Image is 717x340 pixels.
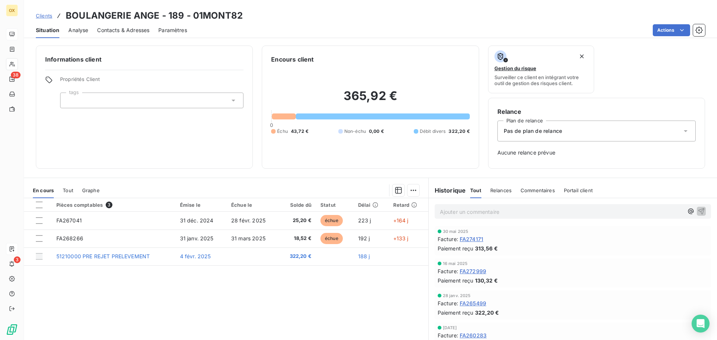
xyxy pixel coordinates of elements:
span: Surveiller ce client en intégrant votre outil de gestion des risques client. [494,74,588,86]
span: échue [320,215,343,226]
span: Aucune relance prévue [497,149,696,156]
h6: Encours client [271,55,314,64]
img: Logo LeanPay [6,324,18,336]
span: 0 [270,122,273,128]
div: Délai [358,202,384,208]
span: 51210000 PRE REJET PRELEVEMENT [56,253,150,259]
span: 28 janv. 2025 [443,293,471,298]
span: Relances [490,187,512,193]
span: Gestion du risque [494,65,536,71]
button: Actions [653,24,690,36]
span: Pas de plan de relance [504,127,562,135]
span: 192 j [358,235,370,241]
span: 25,20 € [283,217,311,224]
span: 4 févr. 2025 [180,253,211,259]
span: Paiement reçu [438,244,474,252]
h6: Relance [497,107,696,116]
span: Situation [36,26,59,34]
span: FA265499 [460,299,486,307]
span: Débit divers [420,128,446,135]
div: Statut [320,202,349,208]
span: FA274171 [460,235,483,243]
span: 130,32 € [475,277,498,284]
a: Clients [36,12,52,19]
span: FA267041 [56,217,82,224]
span: +164 j [393,217,409,224]
span: Clients [36,13,52,19]
span: Tout [63,187,73,193]
span: 18,52 € [283,235,311,242]
span: 322,20 € [283,253,311,260]
span: échue [320,233,343,244]
span: En cours [33,187,54,193]
h6: Historique [429,186,466,195]
a: 38 [6,73,18,85]
span: Paiement reçu [438,309,474,316]
span: 0,00 € [369,128,384,135]
span: Non-échu [344,128,366,135]
input: Ajouter une valeur [66,97,72,104]
span: Tout [470,187,481,193]
span: Facture : [438,267,458,275]
span: 30 mai 2025 [443,229,469,234]
span: Propriétés Client [60,76,243,87]
span: Facture : [438,331,458,339]
span: 3 [14,256,21,263]
span: +133 j [393,235,409,241]
span: Paiement reçu [438,277,474,284]
span: Facture : [438,235,458,243]
span: 3 [106,202,112,208]
div: Open Intercom Messenger [692,315,710,333]
h6: Informations client [45,55,243,64]
span: FA272999 [460,267,486,275]
span: Analyse [68,26,88,34]
span: [DATE] [443,325,457,330]
span: FA260283 [460,331,487,339]
span: Commentaires [521,187,555,193]
span: 188 j [358,253,370,259]
h2: 365,92 € [271,88,469,111]
span: 31 déc. 2024 [180,217,214,224]
span: Paramètres [158,26,187,34]
span: FA268266 [56,235,83,241]
span: 43,72 € [291,128,308,135]
span: Échu [277,128,288,135]
span: Graphe [82,187,100,193]
span: 322,20 € [475,309,499,316]
span: 223 j [358,217,371,224]
span: Contacts & Adresses [97,26,149,34]
div: OX [6,4,18,16]
span: 322,20 € [448,128,469,135]
div: Retard [393,202,424,208]
div: Pièces comptables [56,202,171,208]
span: 28 févr. 2025 [231,217,266,224]
button: Gestion du risqueSurveiller ce client en intégrant votre outil de gestion des risques client. [488,46,595,93]
span: 313,56 € [475,244,498,252]
span: Portail client [564,187,593,193]
span: 16 mai 2025 [443,261,468,266]
h3: BOULANGERIE ANGE - 189 - 01MONT82 [66,9,243,22]
span: Facture : [438,299,458,307]
span: 31 janv. 2025 [180,235,214,241]
div: Émise le [180,202,222,208]
div: Échue le [231,202,274,208]
div: Solde dû [283,202,311,208]
span: 38 [11,72,21,78]
span: 31 mars 2025 [231,235,266,241]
